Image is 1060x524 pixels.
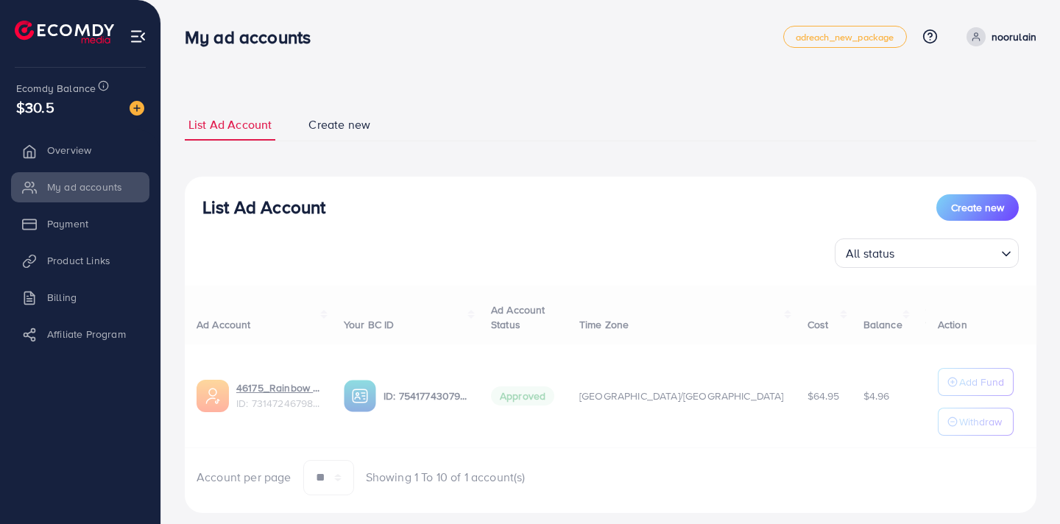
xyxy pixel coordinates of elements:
input: Search for option [900,240,995,264]
a: adreach_new_package [783,26,907,48]
span: $30.5 [16,96,54,118]
div: Search for option [835,238,1019,268]
span: List Ad Account [188,116,272,133]
img: image [130,101,144,116]
span: All status [843,243,898,264]
h3: List Ad Account [202,196,325,218]
p: noorulain [992,28,1036,46]
span: Create new [308,116,370,133]
img: menu [130,28,146,45]
span: Create new [951,200,1004,215]
a: noorulain [961,27,1036,46]
span: adreach_new_package [796,32,894,42]
img: logo [15,21,114,43]
h3: My ad accounts [185,26,322,48]
button: Create new [936,194,1019,221]
span: Ecomdy Balance [16,81,96,96]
